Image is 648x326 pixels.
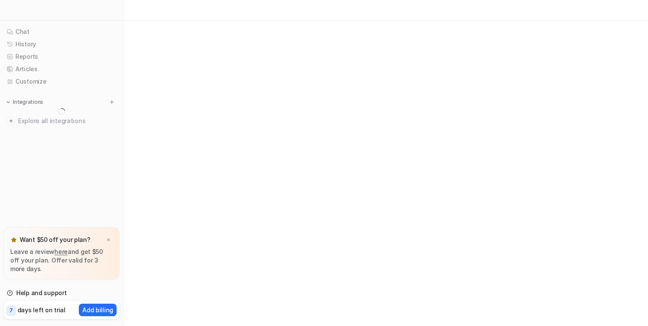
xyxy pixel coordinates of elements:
[3,63,120,75] a: Articles
[3,287,120,299] a: Help and support
[10,236,17,243] img: star
[5,99,11,105] img: expand menu
[13,99,43,106] p: Integrations
[109,99,115,105] img: menu_add.svg
[3,75,120,88] a: Customize
[3,38,120,50] a: History
[7,117,15,125] img: explore all integrations
[9,307,13,314] p: 7
[3,26,120,38] a: Chat
[10,248,113,273] p: Leave a review and get $50 off your plan. Offer valid for 3 more days.
[3,115,120,127] a: Explore all integrations
[18,114,116,128] span: Explore all integrations
[79,304,117,316] button: Add billing
[18,305,66,314] p: days left on trial
[3,98,46,106] button: Integrations
[54,248,68,255] a: here
[3,51,120,63] a: Reports
[106,237,111,243] img: x
[82,305,113,314] p: Add billing
[20,235,90,244] p: Want $50 off your plan?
